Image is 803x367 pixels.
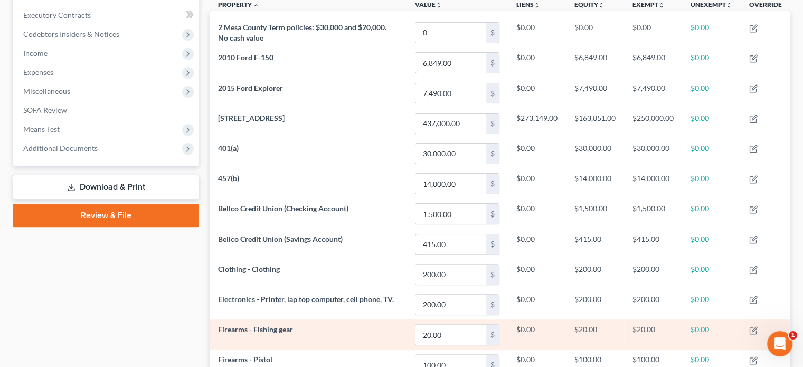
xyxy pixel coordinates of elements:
[682,259,741,289] td: $0.00
[682,48,741,78] td: $0.00
[486,53,499,73] div: $
[682,319,741,350] td: $0.00
[789,331,797,340] span: 1
[218,53,273,62] span: 2010 Ford F-150
[682,108,741,138] td: $0.00
[415,204,486,224] input: 0.00
[486,144,499,164] div: $
[218,144,239,153] span: 401(a)
[486,204,499,224] div: $
[218,174,239,183] span: 457(b)
[508,108,566,138] td: $273,149.00
[624,17,682,48] td: $0.00
[682,78,741,108] td: $0.00
[486,325,499,345] div: $
[508,199,566,229] td: $0.00
[415,144,486,164] input: 0.00
[415,83,486,103] input: 0.00
[486,295,499,315] div: $
[566,48,624,78] td: $6,849.00
[415,53,486,73] input: 0.00
[682,289,741,319] td: $0.00
[624,48,682,78] td: $6,849.00
[486,83,499,103] div: $
[436,2,442,8] i: unfold_more
[632,1,665,8] a: Exemptunfold_more
[624,169,682,199] td: $14,000.00
[508,319,566,350] td: $0.00
[566,138,624,168] td: $30,000.00
[682,17,741,48] td: $0.00
[23,125,60,134] span: Means Test
[566,17,624,48] td: $0.00
[566,319,624,350] td: $20.00
[624,259,682,289] td: $200.00
[218,114,285,123] span: [STREET_ADDRESS]
[566,169,624,199] td: $14,000.00
[218,204,348,213] span: Bellco Credit Union (Checking Account)
[658,2,665,8] i: unfold_more
[516,1,540,8] a: Liensunfold_more
[218,325,293,334] span: Firearms - Fishing gear
[23,11,91,20] span: Executory Contracts
[23,106,67,115] span: SOFA Review
[566,108,624,138] td: $163,851.00
[15,6,199,25] a: Executory Contracts
[253,2,259,8] i: expand_less
[508,169,566,199] td: $0.00
[218,265,280,274] span: Clothing - Clothing
[486,174,499,194] div: $
[566,78,624,108] td: $7,490.00
[218,23,386,42] span: 2 Mesa County Term policies: $30,000 and $20,000. No cash value
[13,175,199,200] a: Download & Print
[508,17,566,48] td: $0.00
[624,199,682,229] td: $1,500.00
[486,265,499,285] div: $
[508,289,566,319] td: $0.00
[415,114,486,134] input: 0.00
[218,83,283,92] span: 2015 Ford Explorer
[415,23,486,43] input: 0.00
[534,2,540,8] i: unfold_more
[23,68,53,77] span: Expenses
[566,259,624,289] td: $200.00
[624,78,682,108] td: $7,490.00
[508,138,566,168] td: $0.00
[486,234,499,255] div: $
[566,199,624,229] td: $1,500.00
[624,289,682,319] td: $200.00
[682,138,741,168] td: $0.00
[415,325,486,345] input: 0.00
[691,1,732,8] a: Unexemptunfold_more
[624,229,682,259] td: $415.00
[15,101,199,120] a: SOFA Review
[682,229,741,259] td: $0.00
[726,2,732,8] i: unfold_more
[23,49,48,58] span: Income
[218,1,259,8] a: Property expand_less
[598,2,604,8] i: unfold_more
[566,229,624,259] td: $415.00
[218,295,394,304] span: Electronics - Printer, lap top computer, cell phone, TV.
[218,234,343,243] span: Bellco Credit Union (Savings Account)
[23,30,119,39] span: Codebtors Insiders & Notices
[415,265,486,285] input: 0.00
[508,48,566,78] td: $0.00
[566,289,624,319] td: $200.00
[624,108,682,138] td: $250,000.00
[415,174,486,194] input: 0.00
[574,1,604,8] a: Equityunfold_more
[486,114,499,134] div: $
[682,199,741,229] td: $0.00
[508,259,566,289] td: $0.00
[624,319,682,350] td: $20.00
[218,355,272,364] span: Firearms - Pistol
[767,331,792,356] iframe: Intercom live chat
[23,144,98,153] span: Additional Documents
[486,23,499,43] div: $
[415,1,442,8] a: Valueunfold_more
[508,78,566,108] td: $0.00
[23,87,70,96] span: Miscellaneous
[415,234,486,255] input: 0.00
[624,138,682,168] td: $30,000.00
